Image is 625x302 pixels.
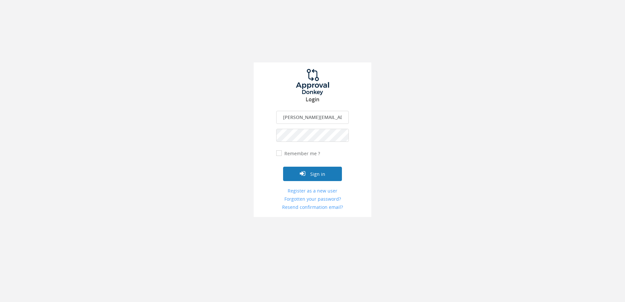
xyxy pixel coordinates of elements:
[276,196,349,202] a: Forgotten your password?
[276,204,349,210] a: Resend confirmation email?
[276,111,349,124] input: Enter your Email
[283,150,320,157] label: Remember me ?
[283,167,342,181] button: Sign in
[276,188,349,194] a: Register as a new user
[288,69,337,95] img: logo.png
[254,97,371,103] h3: Login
